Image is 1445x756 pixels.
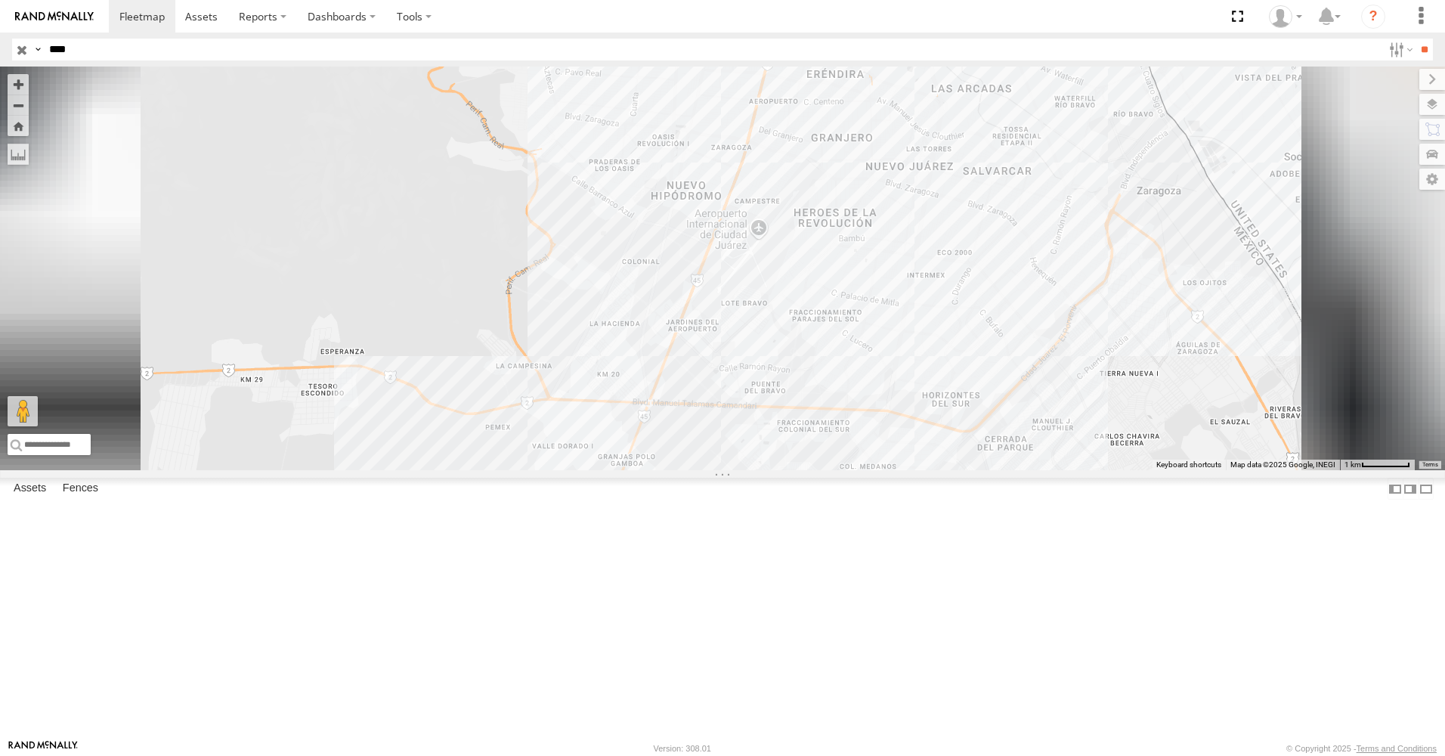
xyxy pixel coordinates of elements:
[8,74,29,94] button: Zoom in
[1422,462,1438,468] a: Terms (opens in new tab)
[1419,169,1445,190] label: Map Settings
[654,744,711,753] div: Version: 308.01
[8,396,38,426] button: Drag Pegman onto the map to open Street View
[1361,5,1385,29] i: ?
[1340,460,1415,470] button: Map Scale: 1 km per 61 pixels
[1286,744,1437,753] div: © Copyright 2025 -
[8,741,78,756] a: Visit our Website
[1344,460,1361,469] span: 1 km
[32,39,44,60] label: Search Query
[8,144,29,165] label: Measure
[1230,460,1335,469] span: Map data ©2025 Google, INEGI
[1388,478,1403,500] label: Dock Summary Table to the Left
[8,94,29,116] button: Zoom out
[1156,460,1221,470] button: Keyboard shortcuts
[1264,5,1307,28] div: Jonathan Soto
[55,479,106,500] label: Fences
[8,116,29,136] button: Zoom Home
[1383,39,1416,60] label: Search Filter Options
[15,11,94,22] img: rand-logo.svg
[1419,478,1434,500] label: Hide Summary Table
[6,479,54,500] label: Assets
[1403,478,1418,500] label: Dock Summary Table to the Right
[1357,744,1437,753] a: Terms and Conditions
